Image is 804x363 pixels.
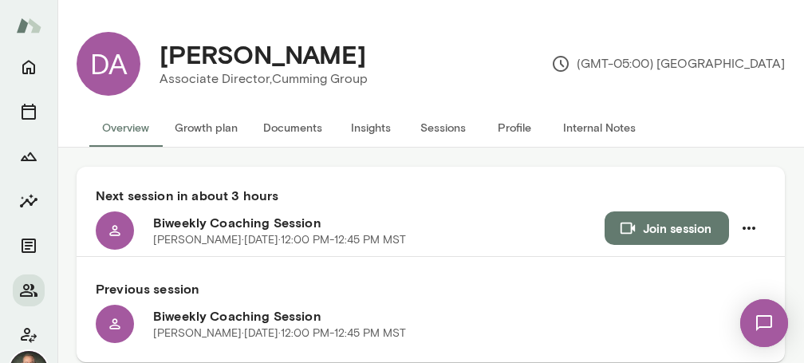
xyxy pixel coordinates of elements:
[77,32,140,96] div: DA
[13,140,45,172] button: Growth Plan
[479,109,550,147] button: Profile
[153,213,605,232] h6: Biweekly Coaching Session
[335,109,407,147] button: Insights
[160,69,368,89] p: Associate Director, Cumming Group
[153,232,406,248] p: [PERSON_NAME] · [DATE] · 12:00 PM-12:45 PM MST
[16,10,41,41] img: Mento
[153,306,732,326] h6: Biweekly Coaching Session
[13,230,45,262] button: Documents
[551,54,785,73] p: (GMT-05:00) [GEOGRAPHIC_DATA]
[160,39,366,69] h4: [PERSON_NAME]
[13,319,45,351] button: Client app
[13,51,45,83] button: Home
[550,109,648,147] button: Internal Notes
[407,109,479,147] button: Sessions
[96,279,766,298] h6: Previous session
[96,186,766,205] h6: Next session in about 3 hours
[13,96,45,128] button: Sessions
[89,109,162,147] button: Overview
[153,326,406,341] p: [PERSON_NAME] · [DATE] · 12:00 PM-12:45 PM MST
[13,185,45,217] button: Insights
[162,109,250,147] button: Growth plan
[250,109,335,147] button: Documents
[605,211,729,245] button: Join session
[13,274,45,306] button: Members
